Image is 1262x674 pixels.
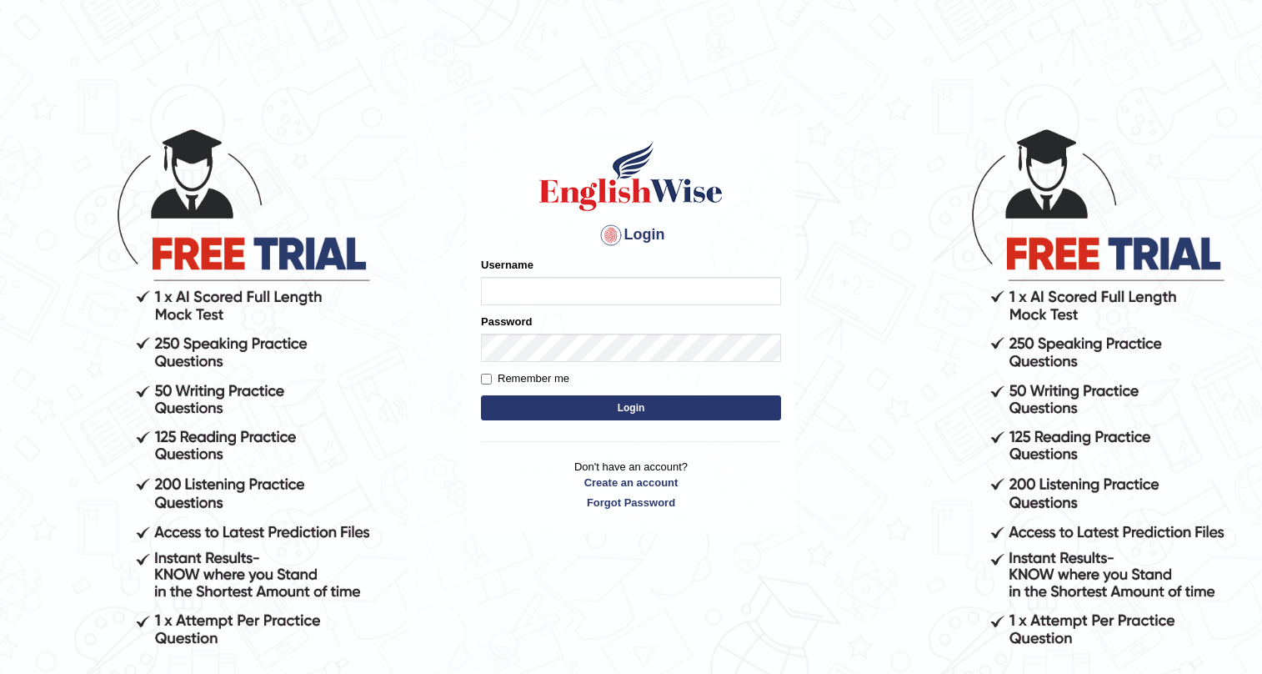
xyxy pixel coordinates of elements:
[481,475,781,490] a: Create an account
[481,495,781,511] a: Forgot Password
[481,314,532,329] label: Password
[481,395,781,420] button: Login
[481,257,533,273] label: Username
[481,222,781,249] h4: Login
[481,370,569,387] label: Remember me
[481,459,781,511] p: Don't have an account?
[536,138,726,214] img: Logo of English Wise sign in for intelligent practice with AI
[481,374,492,385] input: Remember me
